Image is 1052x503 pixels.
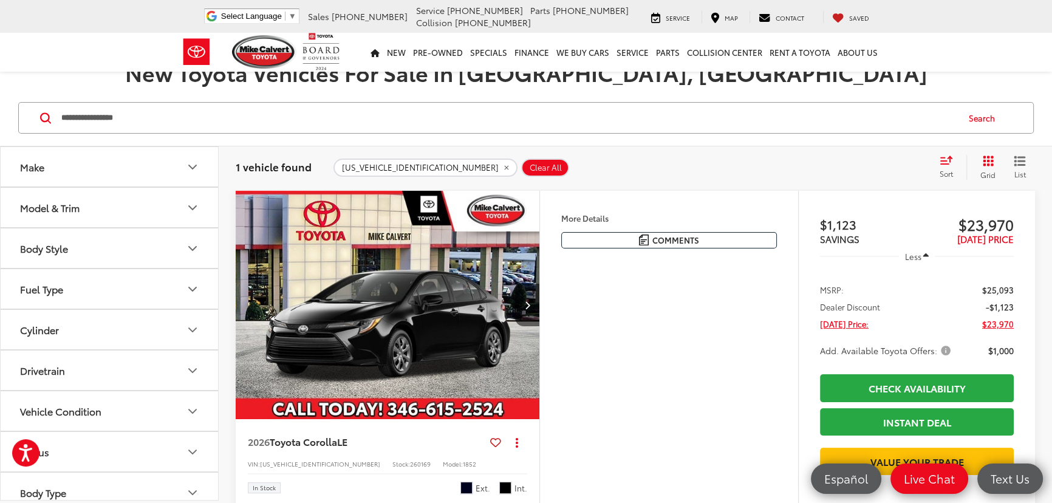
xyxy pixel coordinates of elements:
div: Model & Trim [185,200,200,215]
a: Map [702,11,747,23]
button: Search [957,103,1013,133]
a: Instant Deal [820,408,1014,436]
div: Model & Trim [20,202,80,213]
span: [DATE] Price: [820,318,869,330]
button: CylinderCylinder [1,310,219,349]
button: Model & TrimModel & Trim [1,188,219,227]
span: Ext. [476,482,490,494]
div: Cylinder [20,324,59,335]
span: Comments [652,234,698,246]
span: Clear All [530,163,562,173]
a: Pre-Owned [409,33,466,72]
span: Contact [776,13,804,22]
div: Fuel Type [20,283,63,295]
span: [PHONE_NUMBER] [447,4,523,16]
span: Toyota Corolla [270,434,337,448]
span: MSRP: [820,284,844,296]
button: Fuel TypeFuel Type [1,269,219,309]
a: WE BUY CARS [553,33,613,72]
div: Body Style [185,241,200,256]
input: Search by Make, Model, or Keyword [60,103,957,132]
a: Specials [466,33,511,72]
a: Service [613,33,652,72]
span: $25,093 [982,284,1014,296]
span: Black Fabric [499,482,511,494]
span: dropdown dots [516,437,518,447]
a: New [383,33,409,72]
span: Español [818,471,874,486]
a: Contact [750,11,813,23]
span: 1 vehicle found [236,159,312,174]
div: Drivetrain [185,363,200,378]
a: Check Availability [820,374,1014,402]
button: Select sort value [934,155,966,179]
a: Parts [652,33,683,72]
span: 260169 [410,459,431,468]
a: About Us [834,33,881,72]
span: In Stock [253,485,276,491]
a: Text Us [977,464,1043,494]
a: Rent a Toyota [766,33,834,72]
img: Toyota [174,32,219,72]
span: Int. [514,482,527,494]
a: Value Your Trade [820,448,1014,475]
span: Sort [940,168,953,179]
span: $1,123 [820,215,917,233]
span: Select Language [221,12,282,21]
button: Comments [561,232,777,248]
div: 2026 Toyota Corolla LE 0 [235,191,541,419]
span: ▼ [289,12,296,21]
div: Vehicle Condition [20,405,101,417]
span: LE [337,434,347,448]
span: [US_VEHICLE_IDENTIFICATION_NUMBER] [260,459,380,468]
div: Vehicle Condition [185,404,200,419]
span: $23,970 [982,318,1014,330]
span: Parts [530,4,550,16]
span: Text Us [985,471,1036,486]
span: [PHONE_NUMBER] [553,4,629,16]
span: [DATE] PRICE [957,232,1014,245]
img: 2026 Toyota Corolla LE [235,191,541,420]
a: Live Chat [890,464,968,494]
button: Less [899,245,935,267]
span: VIN: [248,459,260,468]
button: Actions [506,431,527,453]
a: 2026Toyota CorollaLE [248,435,485,448]
h4: More Details [561,214,777,222]
div: Body Type [185,485,200,500]
span: $1,000 [988,344,1014,357]
span: Service [666,13,690,22]
span: Model: [443,459,463,468]
span: Map [725,13,738,22]
span: [PHONE_NUMBER] [332,10,408,22]
a: Select Language​ [221,12,296,21]
div: Drivetrain [20,364,65,376]
div: Make [185,160,200,174]
button: List View [1005,155,1035,179]
a: Service [642,11,699,23]
span: Dealer Discount [820,301,880,313]
div: Fuel Type [185,282,200,296]
span: [US_VEHICLE_IDENTIFICATION_NUMBER] [342,163,499,173]
div: Status [185,445,200,459]
span: Add. Available Toyota Offers: [820,344,953,357]
span: Midnight Black Metallic [460,482,473,494]
a: Finance [511,33,553,72]
button: Vehicle ConditionVehicle Condition [1,391,219,431]
span: Saved [849,13,869,22]
span: -$1,123 [986,301,1014,313]
span: Collision [416,16,453,29]
a: Español [811,464,881,494]
a: Home [367,33,383,72]
span: ​ [285,12,285,21]
span: 2026 [248,434,270,448]
span: Less [904,251,921,262]
button: Clear All [521,159,569,177]
button: Body StyleBody Style [1,228,219,268]
button: MakeMake [1,147,219,186]
span: Grid [980,169,996,180]
span: Live Chat [898,471,961,486]
button: Grid View [966,155,1005,179]
a: 2026 Toyota Corolla LE2026 Toyota Corolla LE2026 Toyota Corolla LE2026 Toyota Corolla LE [235,191,541,419]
